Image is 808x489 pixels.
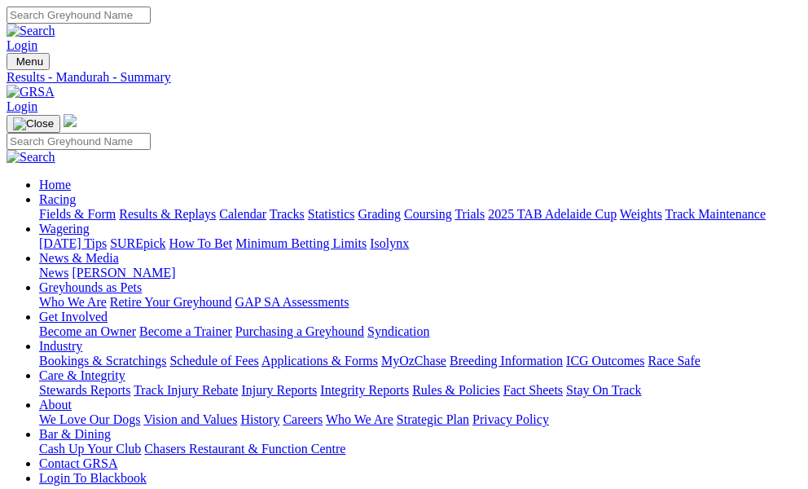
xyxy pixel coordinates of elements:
[39,427,111,441] a: Bar & Dining
[169,236,233,250] a: How To Bet
[39,207,116,221] a: Fields & Form
[503,383,563,397] a: Fact Sheets
[566,383,641,397] a: Stay On Track
[39,310,108,324] a: Get Involved
[370,236,409,250] a: Isolynx
[7,38,37,52] a: Login
[472,412,549,426] a: Privacy Policy
[39,354,166,368] a: Bookings & Scratchings
[450,354,563,368] a: Breeding Information
[235,236,367,250] a: Minimum Betting Limits
[119,207,216,221] a: Results & Replays
[412,383,500,397] a: Rules & Policies
[39,412,801,427] div: About
[39,295,107,309] a: Who We Are
[39,236,107,250] a: [DATE] Tips
[39,324,801,339] div: Get Involved
[7,115,60,133] button: Toggle navigation
[7,85,55,99] img: GRSA
[39,192,76,206] a: Racing
[7,24,55,38] img: Search
[72,266,175,280] a: [PERSON_NAME]
[7,150,55,165] img: Search
[648,354,700,368] a: Race Safe
[169,354,258,368] a: Schedule of Fees
[665,207,766,221] a: Track Maintenance
[7,7,151,24] input: Search
[39,471,147,485] a: Login To Blackbook
[143,412,237,426] a: Vision and Values
[620,207,662,221] a: Weights
[144,442,345,456] a: Chasers Restaurant & Function Centre
[308,207,355,221] a: Statistics
[7,99,37,113] a: Login
[39,178,71,192] a: Home
[7,70,801,85] a: Results - Mandurah - Summary
[134,383,238,397] a: Track Injury Rebate
[39,207,801,222] div: Racing
[39,266,68,280] a: News
[7,133,151,150] input: Search
[39,442,141,456] a: Cash Up Your Club
[39,280,142,294] a: Greyhounds as Pets
[13,117,54,130] img: Close
[110,295,232,309] a: Retire Your Greyhound
[219,207,266,221] a: Calendar
[240,412,279,426] a: History
[397,412,469,426] a: Strategic Plan
[367,324,429,338] a: Syndication
[39,456,117,470] a: Contact GRSA
[261,354,378,368] a: Applications & Forms
[39,412,140,426] a: We Love Our Dogs
[39,354,801,368] div: Industry
[488,207,617,221] a: 2025 TAB Adelaide Cup
[283,412,323,426] a: Careers
[381,354,446,368] a: MyOzChase
[39,222,90,236] a: Wagering
[39,251,119,265] a: News & Media
[358,207,401,221] a: Grading
[39,266,801,280] div: News & Media
[235,295,349,309] a: GAP SA Assessments
[235,324,364,338] a: Purchasing a Greyhound
[39,236,801,251] div: Wagering
[39,398,72,412] a: About
[110,236,165,250] a: SUREpick
[241,383,317,397] a: Injury Reports
[270,207,305,221] a: Tracks
[39,295,801,310] div: Greyhounds as Pets
[566,354,644,368] a: ICG Outcomes
[326,412,393,426] a: Who We Are
[39,383,801,398] div: Care & Integrity
[39,383,130,397] a: Stewards Reports
[139,324,232,338] a: Become a Trainer
[39,368,125,382] a: Care & Integrity
[64,114,77,127] img: logo-grsa-white.png
[39,339,82,353] a: Industry
[39,324,136,338] a: Become an Owner
[404,207,452,221] a: Coursing
[39,442,801,456] div: Bar & Dining
[455,207,485,221] a: Trials
[16,55,43,68] span: Menu
[7,53,50,70] button: Toggle navigation
[320,383,409,397] a: Integrity Reports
